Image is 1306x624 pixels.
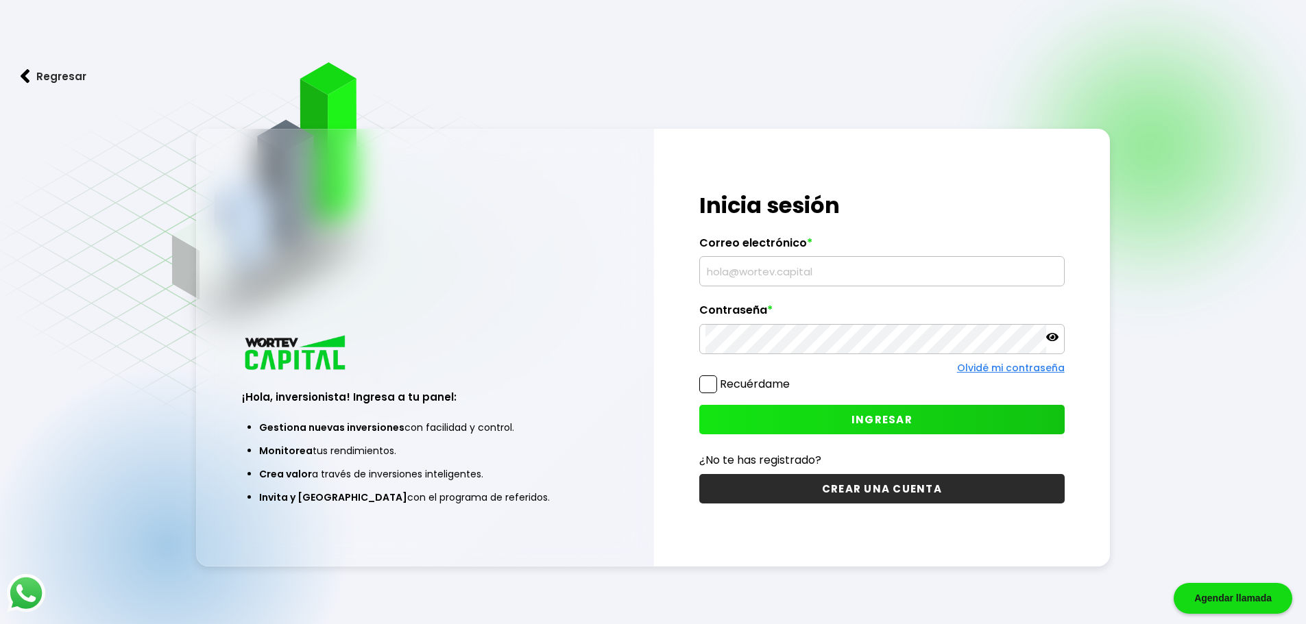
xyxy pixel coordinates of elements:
[259,421,404,434] span: Gestiona nuevas inversiones
[7,574,45,612] img: logos_whatsapp-icon.242b2217.svg
[259,444,313,458] span: Monitorea
[259,416,590,439] li: con facilidad y control.
[259,462,590,486] li: a través de inversiones inteligentes.
[720,376,790,392] label: Recuérdame
[705,257,1059,286] input: hola@wortev.capital
[699,189,1065,222] h1: Inicia sesión
[242,389,607,405] h3: ¡Hola, inversionista! Ingresa a tu panel:
[259,467,312,481] span: Crea valor
[259,486,590,509] li: con el programa de referidos.
[242,334,350,374] img: logo_wortev_capital
[259,490,407,504] span: Invita y [GEOGRAPHIC_DATA]
[699,405,1065,434] button: INGRESAR
[259,439,590,462] li: tus rendimientos.
[957,361,1065,375] a: Olvidé mi contraseña
[699,474,1065,503] button: CREAR UNA CUENTA
[851,412,912,427] span: INGRESAR
[1174,583,1292,614] div: Agendar llamada
[699,451,1065,469] p: ¿No te has registrado?
[699,236,1065,257] label: Correo electrónico
[699,451,1065,503] a: ¿No te has registrado?CREAR UNA CUENTA
[21,69,30,84] img: flecha izquierda
[699,303,1065,324] label: Contraseña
